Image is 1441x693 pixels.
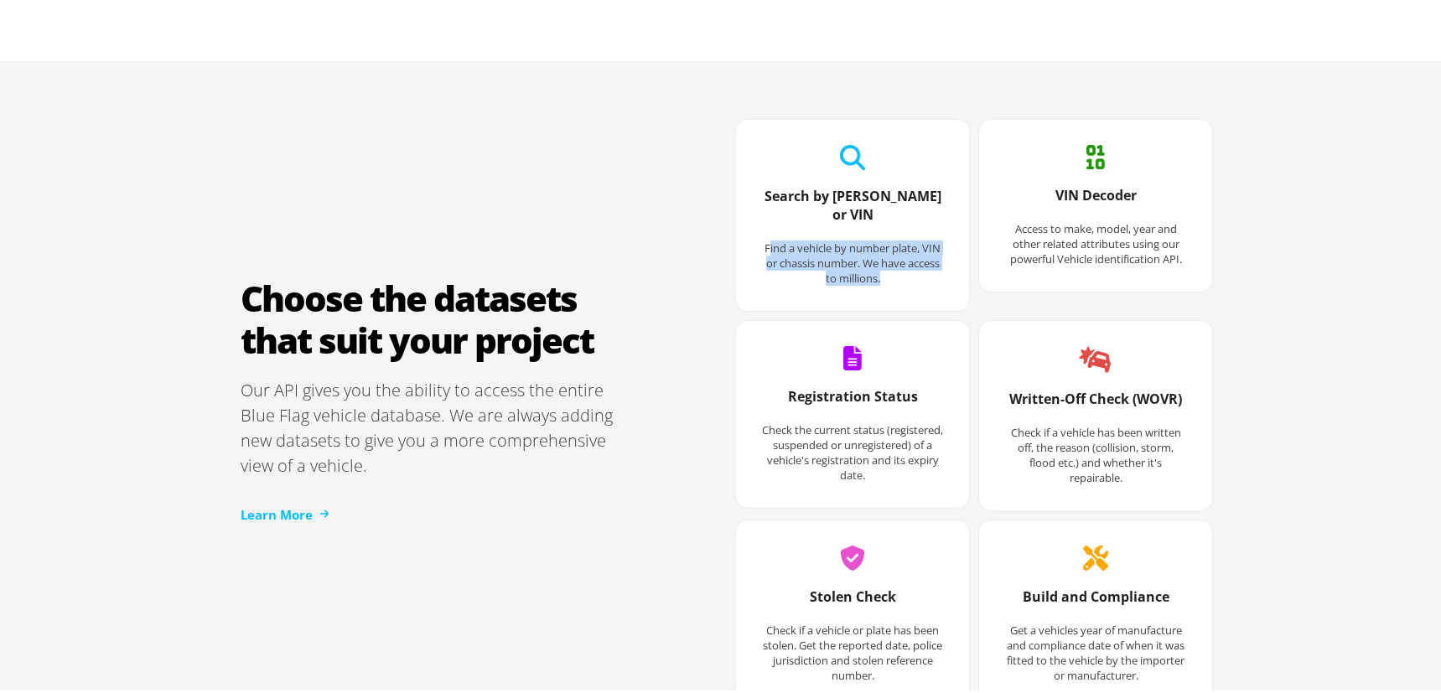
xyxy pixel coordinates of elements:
h3: Written-Off Check (WOVR) [1004,386,1187,421]
p: Get a vehicles year of manufacture and compliance date of when it was fitted to the vehicle by th... [1004,619,1187,680]
p: Check if a vehicle or plate has been stolen. Get the reported date, police jurisdiction and stole... [761,619,944,680]
h3: Search by [PERSON_NAME] or VIN [761,184,944,237]
a: Learn More [241,502,329,521]
h3: Stolen Check [761,584,944,619]
h2: Choose the datasets that suit your project [241,274,626,358]
p: Our API gives you the ability to access the entire Blue Flag vehicle database. We are always addi... [241,375,626,475]
p: Check the current status (registered, suspended or unregistered) of a vehicle's registration and ... [761,419,944,479]
p: Access to make, model, year and other related attributes using our powerful Vehicle identificatio... [1004,218,1187,263]
p: Find a vehicle by number plate, VIN or chassis number. We have access to millions. [761,237,944,282]
h3: Registration Status [761,384,944,419]
h3: VIN Decoder [1004,183,1187,218]
p: Check if a vehicle has been written off, the reason (collision, storm, flood etc.) and whether it... [1004,421,1187,482]
h3: Build and Compliance [1004,584,1187,619]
